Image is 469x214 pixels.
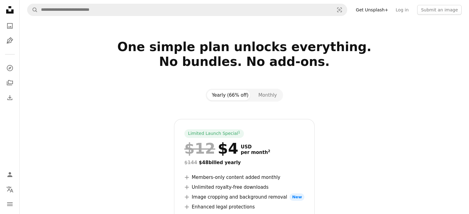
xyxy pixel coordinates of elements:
span: per month [241,150,270,155]
button: Language [4,183,16,196]
button: Menu [4,198,16,210]
span: $144 [184,160,197,165]
h2: One simple plan unlocks everything. No bundles. No add-ons. [46,39,443,84]
button: Yearly (66% off) [207,90,253,100]
form: Find visuals sitewide [27,4,347,16]
a: Explore [4,62,16,74]
div: $48 billed yearly [184,159,304,166]
a: Log in / Sign up [4,168,16,181]
a: Get Unsplash+ [352,5,392,15]
a: 1 [237,131,241,137]
span: New [290,193,304,201]
div: Limited Launch Special [184,129,244,138]
button: Submit an image [417,5,462,15]
button: Visual search [332,4,347,16]
li: Enhanced legal protections [184,203,304,211]
li: Members-only content added monthly [184,174,304,181]
div: $4 [184,140,238,156]
a: Home — Unsplash [4,4,16,17]
a: Illustrations [4,34,16,47]
sup: 1 [238,130,240,134]
a: 2 [267,150,272,155]
a: Photos [4,20,16,32]
sup: 2 [268,149,270,153]
a: Collections [4,77,16,89]
li: Image cropping and background removal [184,193,304,201]
button: Search Unsplash [27,4,38,16]
span: USD [241,144,270,150]
button: Monthly [253,90,282,100]
a: Download History [4,91,16,104]
li: Unlimited royalty-free downloads [184,184,304,191]
a: Log in [392,5,412,15]
span: $12 [184,140,215,156]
